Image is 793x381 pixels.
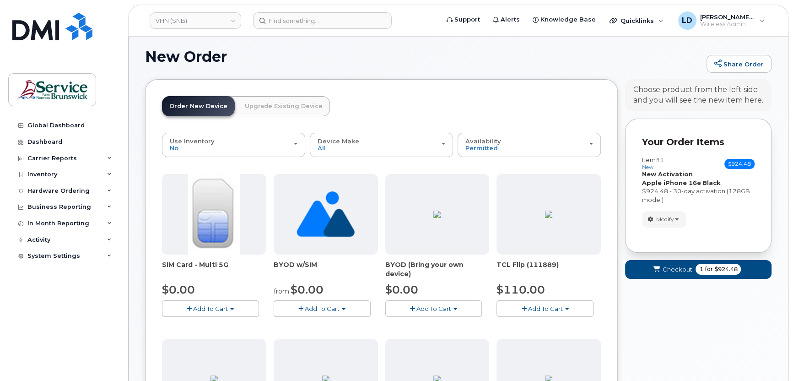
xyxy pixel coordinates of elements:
button: Checkout 1 for $924.48 [625,260,771,279]
button: Add To Cart [496,300,593,316]
div: SIM Card - Multi 5G [162,260,266,278]
span: $924.48 [714,265,737,273]
span: for [703,265,714,273]
span: Modify [656,215,674,223]
span: $0.00 [162,283,195,296]
strong: New Activation [642,170,693,178]
a: Upgrade Existing Device [237,96,330,116]
div: $924.48 - 30-day activation (128GB model) [642,187,755,204]
button: Availability Permitted [458,133,601,157]
a: Order New Device [162,96,235,116]
span: 1 [699,265,703,273]
p: Your Order Items [642,136,755,149]
div: Choose product from the left side and you will see the new item here. [633,85,763,106]
button: Modify [642,211,686,227]
button: Use Inventory No [162,133,305,157]
button: Add To Cart [274,300,371,316]
small: from [274,287,289,295]
div: TCL Flip (111889) [496,260,601,278]
button: Add To Cart [162,300,259,316]
span: #1 [656,156,664,163]
span: No [170,144,178,152]
img: 4BBBA1A7-EEE1-4148-A36C-898E0DC10F5F.png [545,211,552,218]
span: Permitted [465,144,498,152]
h3: Item [642,157,664,170]
button: Add To Cart [385,300,482,316]
span: Add To Cart [193,305,228,312]
span: $0.00 [291,283,324,296]
a: Share Order [707,55,771,73]
h1: New Order [145,49,702,65]
span: All [318,144,326,152]
img: C3F069DC-2144-4AFF-AB74-F0914564C2FE.jpg [433,211,441,218]
small: new [642,164,653,170]
span: Device Make [318,137,359,145]
span: $110.00 [496,283,545,296]
span: Add To Cart [528,305,563,312]
img: no_image_found-2caef05468ed5679b831cfe6fc140e25e0c280774317ffc20a367ab7fd17291e.png [297,174,355,255]
span: Add To Cart [305,305,340,312]
strong: Black [702,179,721,186]
span: $924.48 [724,159,755,169]
span: $0.00 [385,283,418,296]
span: Add To Cart [416,305,451,312]
img: 00D627D4-43E9-49B7-A367-2C99342E128C.jpg [188,174,240,255]
span: Checkout [662,265,692,274]
button: Device Make All [310,133,453,157]
div: BYOD (Bring your own device) [385,260,490,278]
div: BYOD w/SIM [274,260,378,278]
strong: Apple iPhone 16e [642,179,701,186]
span: Availability [465,137,501,145]
span: Use Inventory [170,137,215,145]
